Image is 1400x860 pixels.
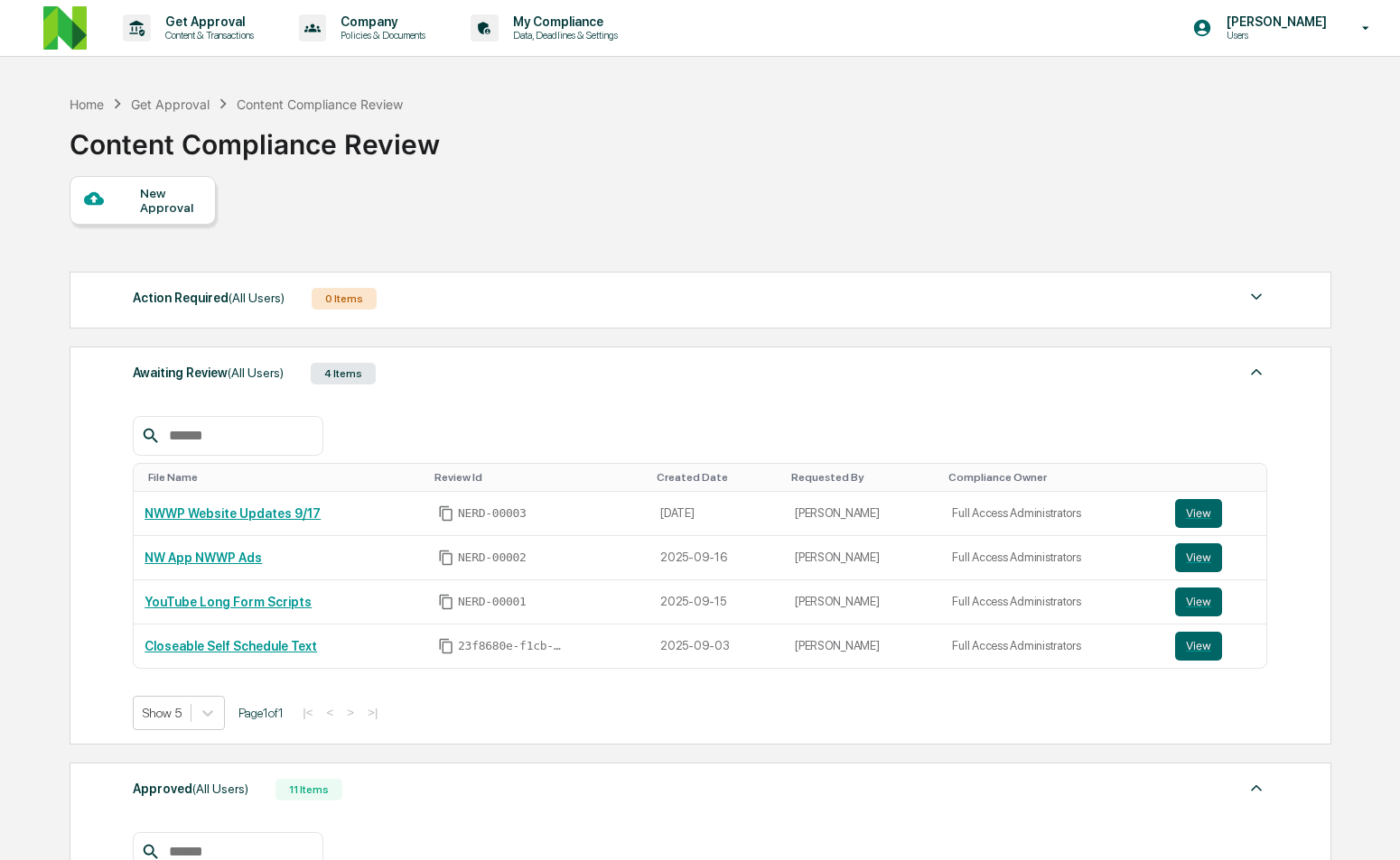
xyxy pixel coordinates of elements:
[148,471,420,484] div: Toggle SortBy
[941,492,1164,536] td: Full Access Administrators
[1175,587,1255,616] a: View
[341,705,359,720] button: >
[1175,499,1255,528] a: View
[791,471,934,484] div: Toggle SortBy
[438,505,454,522] span: Copy Id
[228,365,284,380] span: (All Users)
[275,779,342,800] div: 11 Items
[1212,14,1336,29] p: [PERSON_NAME]
[238,706,284,720] span: Page 1 of 1
[1246,286,1267,308] img: caret
[649,624,784,668] td: 2025-09-03
[458,595,527,609] span: NERD-00001
[784,580,941,624] td: [PERSON_NAME]
[1342,800,1391,849] iframe: Open customer support
[326,14,434,29] p: Company
[649,580,784,624] td: 2025-09-15
[458,639,566,653] span: 23f8680e-f1cb-4323-9e93-6f16597ece8b
[297,705,318,720] button: |<
[1175,499,1222,528] button: View
[941,624,1164,668] td: Full Access Administrators
[1212,29,1336,42] p: Users
[192,781,248,796] span: (All Users)
[1175,543,1255,572] a: View
[434,471,642,484] div: Toggle SortBy
[133,361,284,384] div: Awaiting Review
[362,705,383,720] button: >|
[131,97,210,112] div: Get Approval
[458,506,527,521] span: NERD-00003
[948,471,1157,484] div: Toggle SortBy
[784,492,941,536] td: [PERSON_NAME]
[70,97,104,112] div: Home
[499,29,627,42] p: Data, Deadlines & Settings
[145,595,312,609] a: YouTube Long Form Scripts
[1175,587,1222,616] button: View
[458,550,527,565] span: NERD-00002
[151,14,263,29] p: Get Approval
[145,550,262,565] a: NW App NWWP Ads
[784,536,941,580] td: [PERSON_NAME]
[229,291,285,305] span: (All Users)
[1246,777,1267,799] img: caret
[1179,471,1259,484] div: Toggle SortBy
[1175,632,1255,661] a: View
[140,186,201,215] div: New Approval
[43,6,87,50] img: logo
[784,624,941,668] td: [PERSON_NAME]
[1175,632,1222,661] button: View
[133,286,285,310] div: Action Required
[70,114,440,161] div: Content Compliance Review
[438,594,454,610] span: Copy Id
[151,29,263,42] p: Content & Transactions
[649,492,784,536] td: [DATE]
[145,506,321,521] a: NWWP Website Updates 9/17
[941,580,1164,624] td: Full Access Administrators
[133,777,248,800] div: Approved
[326,29,434,42] p: Policies & Documents
[312,288,377,310] div: 0 Items
[649,536,784,580] td: 2025-09-16
[438,638,454,654] span: Copy Id
[145,639,317,653] a: Closeable Self Schedule Text
[1175,543,1222,572] button: View
[438,550,454,566] span: Copy Id
[941,536,1164,580] td: Full Access Administrators
[311,363,376,384] div: 4 Items
[1246,361,1267,383] img: caret
[499,14,627,29] p: My Compliance
[322,705,340,720] button: <
[657,471,777,484] div: Toggle SortBy
[237,97,403,112] div: Content Compliance Review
